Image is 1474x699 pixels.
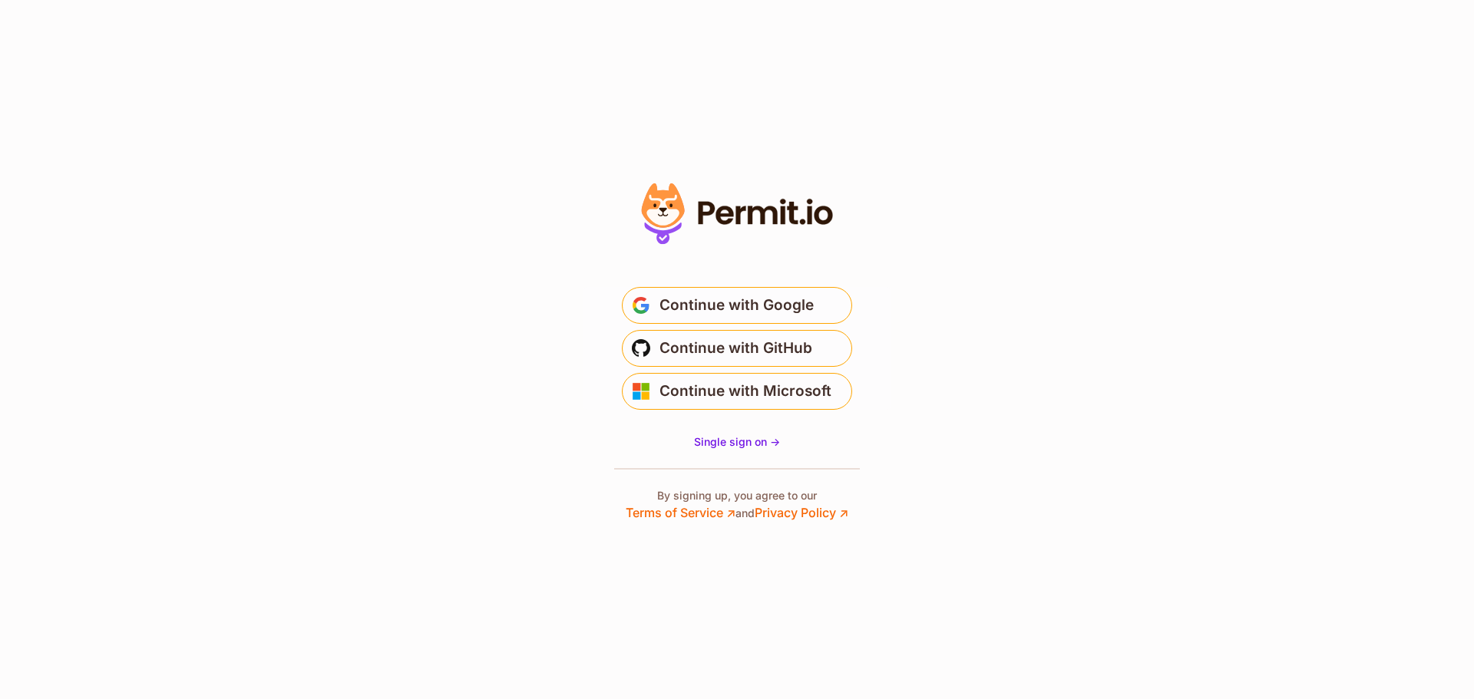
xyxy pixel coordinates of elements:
span: Continue with Microsoft [659,379,831,404]
button: Continue with GitHub [622,330,852,367]
p: By signing up, you agree to our and [626,488,848,522]
button: Continue with Google [622,287,852,324]
a: Single sign on -> [694,434,780,450]
a: Terms of Service ↗ [626,505,735,520]
a: Privacy Policy ↗ [755,505,848,520]
button: Continue with Microsoft [622,373,852,410]
span: Continue with GitHub [659,336,812,361]
span: Single sign on -> [694,435,780,448]
span: Continue with Google [659,293,814,318]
